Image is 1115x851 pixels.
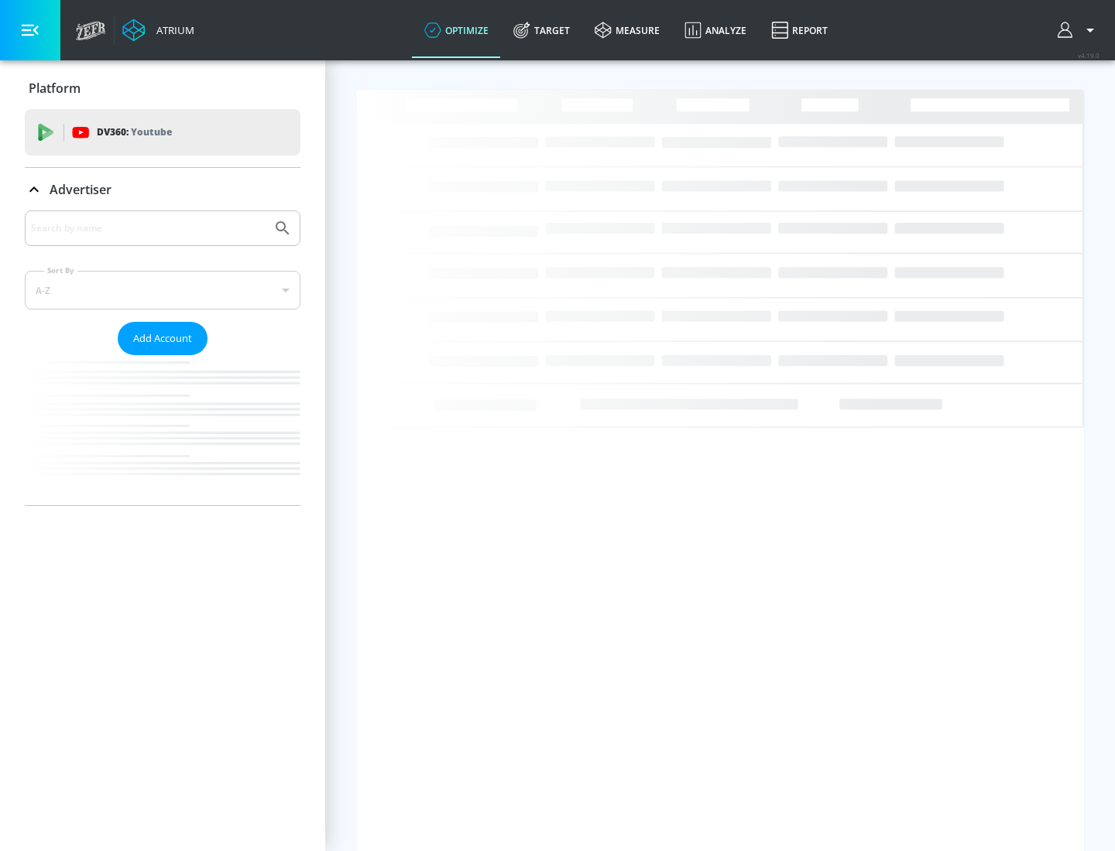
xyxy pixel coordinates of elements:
[1078,51,1100,60] span: v 4.19.0
[31,218,266,238] input: Search by name
[25,67,300,110] div: Platform
[25,210,300,505] div: Advertiser
[44,265,77,275] label: Sort By
[118,322,208,355] button: Add Account
[501,2,582,58] a: Target
[133,330,192,347] span: Add Account
[150,23,194,37] div: Atrium
[131,124,172,140] p: Youtube
[25,271,300,309] div: A-Z
[412,2,501,58] a: optimize
[97,124,172,141] p: DV360:
[29,80,81,97] p: Platform
[50,181,111,198] p: Advertiser
[25,355,300,505] nav: list of Advertiser
[25,168,300,211] div: Advertiser
[122,19,194,42] a: Atrium
[672,2,759,58] a: Analyze
[582,2,672,58] a: measure
[759,2,840,58] a: Report
[25,109,300,156] div: DV360: Youtube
